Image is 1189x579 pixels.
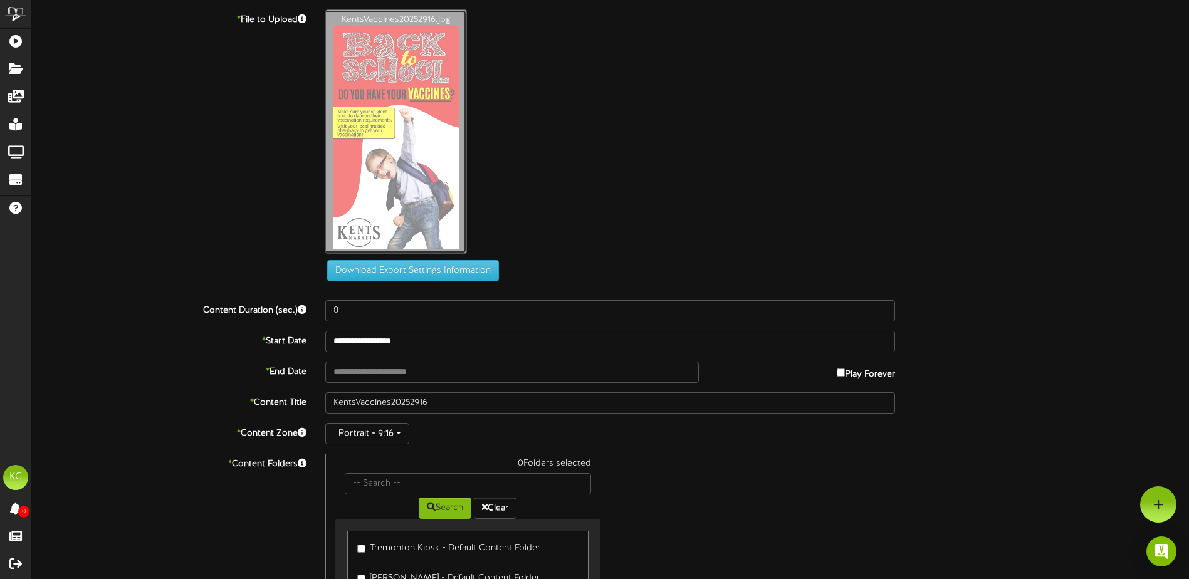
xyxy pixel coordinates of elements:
[335,457,600,473] div: 0 Folders selected
[321,266,499,275] a: Download Export Settings Information
[327,260,499,281] button: Download Export Settings Information
[357,538,540,555] label: Tremonton Kiosk - Default Content Folder
[22,362,316,378] label: End Date
[22,454,316,471] label: Content Folders
[1146,536,1176,566] div: Open Intercom Messenger
[3,465,28,490] div: KC
[474,498,516,519] button: Clear
[22,9,316,26] label: File to Upload
[419,498,471,519] button: Search
[837,368,845,377] input: Play Forever
[22,392,316,409] label: Content Title
[22,300,316,317] label: Content Duration (sec.)
[837,362,895,381] label: Play Forever
[18,506,29,518] span: 0
[325,423,409,444] button: Portrait - 9:16
[325,392,895,414] input: Title of this Content
[345,473,590,494] input: -- Search --
[22,331,316,348] label: Start Date
[357,545,365,553] input: Tremonton Kiosk - Default Content Folder
[22,423,316,440] label: Content Zone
